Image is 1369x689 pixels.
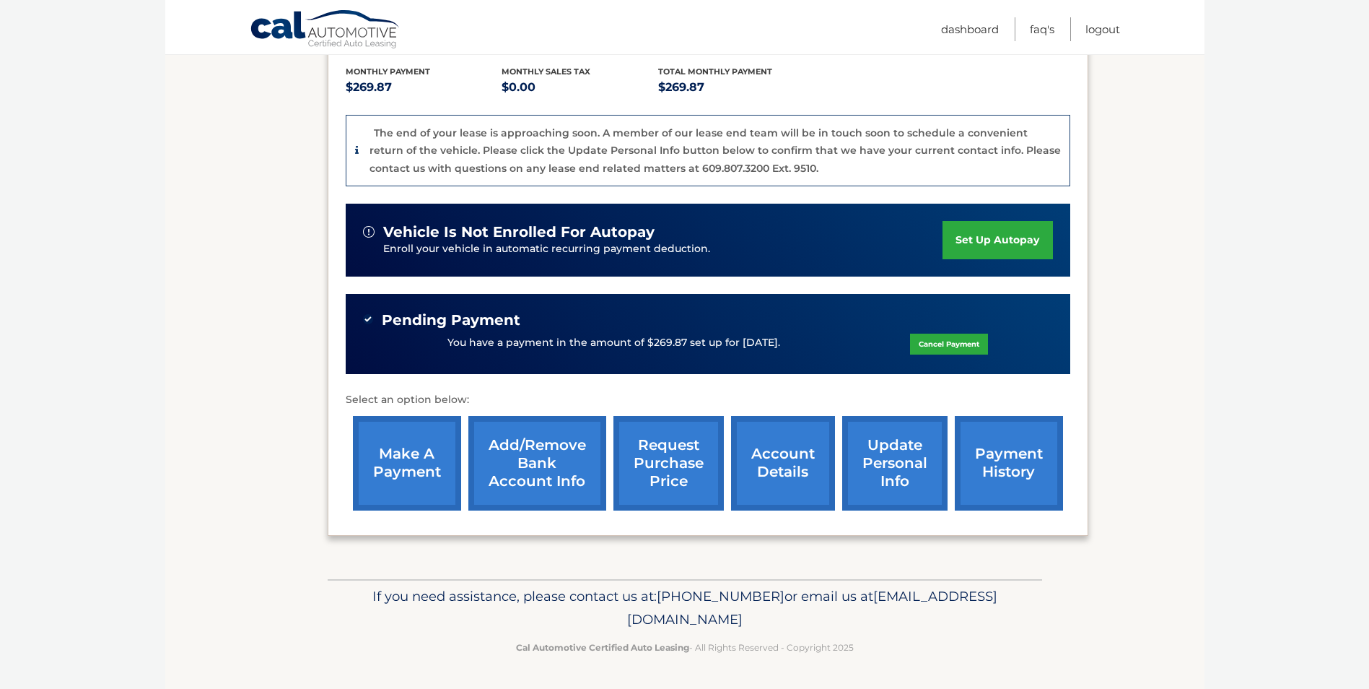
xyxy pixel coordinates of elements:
a: Add/Remove bank account info [468,416,606,511]
span: Monthly Payment [346,66,430,77]
strong: Cal Automotive Certified Auto Leasing [516,642,689,653]
a: payment history [955,416,1063,511]
p: The end of your lease is approaching soon. A member of our lease end team will be in touch soon t... [369,126,1061,175]
span: Monthly sales Tax [502,66,590,77]
a: account details [731,416,835,511]
p: - All Rights Reserved - Copyright 2025 [337,640,1033,655]
p: $269.87 [346,77,502,97]
p: $0.00 [502,77,658,97]
a: update personal info [842,416,948,511]
span: Total Monthly Payment [658,66,772,77]
a: FAQ's [1030,17,1054,41]
p: $269.87 [658,77,815,97]
p: If you need assistance, please contact us at: or email us at [337,585,1033,631]
a: Cancel Payment [910,334,988,355]
p: You have a payment in the amount of $269.87 set up for [DATE]. [447,335,780,351]
a: request purchase price [613,416,724,511]
a: Cal Automotive [250,9,401,51]
p: Enroll your vehicle in automatic recurring payment deduction. [383,241,943,257]
img: alert-white.svg [363,226,375,238]
a: make a payment [353,416,461,511]
a: set up autopay [942,221,1052,259]
span: Pending Payment [382,311,520,329]
a: Dashboard [941,17,999,41]
span: [PHONE_NUMBER] [657,588,784,604]
p: Select an option below: [346,391,1070,409]
a: Logout [1085,17,1120,41]
img: check-green.svg [363,314,373,324]
span: vehicle is not enrolled for autopay [383,223,655,241]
